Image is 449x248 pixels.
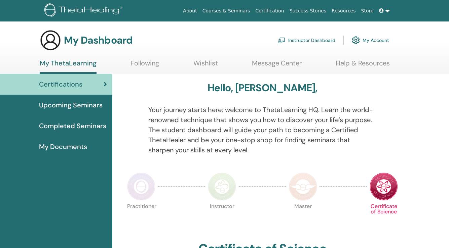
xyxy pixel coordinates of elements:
[329,5,359,17] a: Resources
[208,204,236,232] p: Instructor
[359,5,376,17] a: Store
[277,33,335,48] a: Instructor Dashboard
[148,105,377,155] p: Your journey starts here; welcome to ThetaLearning HQ. Learn the world-renowned technique that sh...
[277,37,286,43] img: chalkboard-teacher.svg
[44,3,125,18] img: logo.png
[208,82,317,94] h3: Hello, [PERSON_NAME],
[39,100,103,110] span: Upcoming Seminars
[40,30,61,51] img: generic-user-icon.jpg
[336,59,390,72] a: Help & Resources
[252,59,302,72] a: Message Center
[289,172,317,201] img: Master
[40,59,97,74] a: My ThetaLearning
[370,204,398,232] p: Certificate of Science
[39,79,82,89] span: Certifications
[39,121,106,131] span: Completed Seminars
[208,172,236,201] img: Instructor
[193,59,218,72] a: Wishlist
[130,59,159,72] a: Following
[127,172,155,201] img: Practitioner
[289,204,317,232] p: Master
[39,142,87,152] span: My Documents
[352,33,389,48] a: My Account
[287,5,329,17] a: Success Stories
[64,34,133,46] h3: My Dashboard
[200,5,253,17] a: Courses & Seminars
[370,172,398,201] img: Certificate of Science
[253,5,287,17] a: Certification
[352,35,360,46] img: cog.svg
[127,204,155,232] p: Practitioner
[180,5,199,17] a: About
